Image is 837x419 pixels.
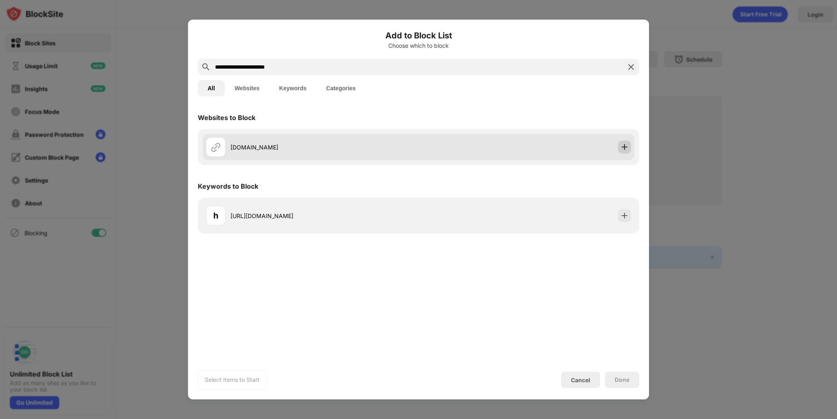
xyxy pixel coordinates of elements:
[198,114,255,122] div: Websites to Block
[269,80,316,96] button: Keywords
[211,142,221,152] img: url.svg
[205,376,260,384] div: Select Items to Start
[213,209,218,222] div: h
[198,29,639,42] h6: Add to Block List
[198,182,258,190] div: Keywords to Block
[615,377,629,383] div: Done
[201,62,211,72] img: search.svg
[198,80,225,96] button: All
[231,212,418,220] div: [URL][DOMAIN_NAME]
[626,62,636,72] img: search-close
[198,42,639,49] div: Choose which to block
[225,80,269,96] button: Websites
[571,377,590,383] div: Cancel
[231,143,418,152] div: [DOMAIN_NAME]
[316,80,365,96] button: Categories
